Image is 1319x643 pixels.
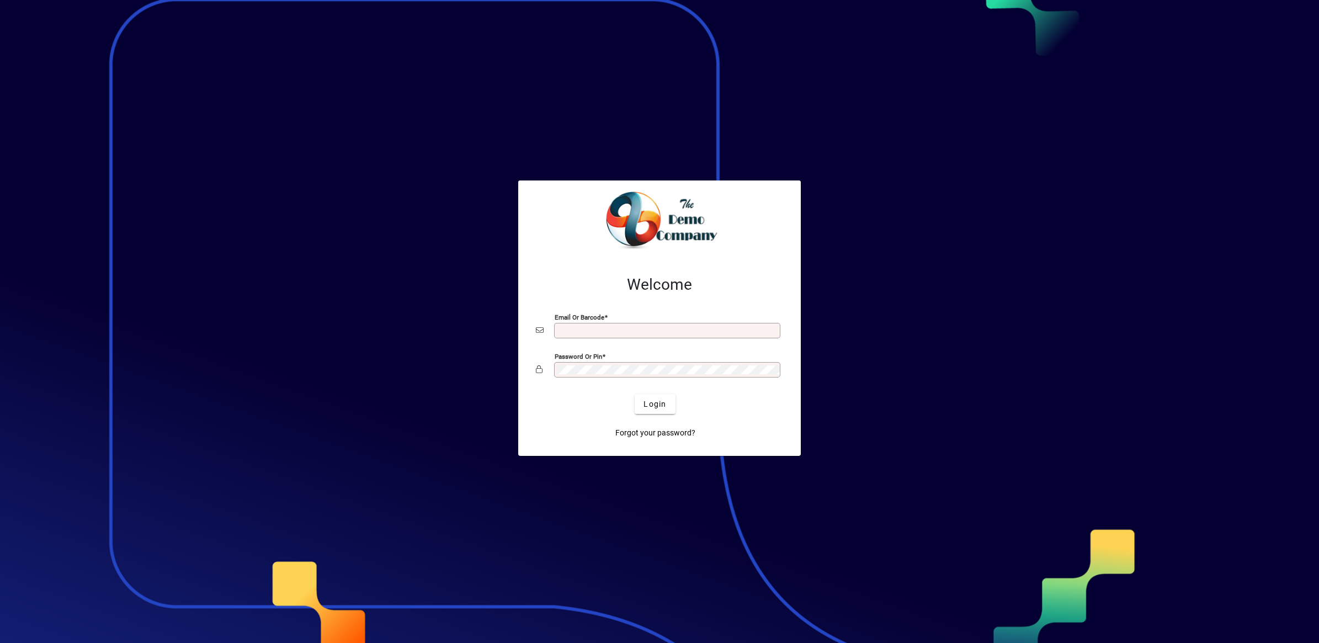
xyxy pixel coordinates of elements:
[635,394,675,414] button: Login
[611,423,700,443] a: Forgot your password?
[643,398,666,410] span: Login
[555,313,604,321] mat-label: Email or Barcode
[555,353,602,360] mat-label: Password or Pin
[615,427,695,439] span: Forgot your password?
[536,275,783,294] h2: Welcome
